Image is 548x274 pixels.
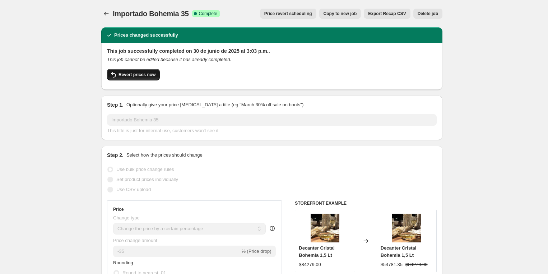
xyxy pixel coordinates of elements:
[113,206,124,212] h3: Price
[413,9,442,19] button: Delete job
[364,9,410,19] button: Export Recap CSV
[107,57,231,62] i: This job cannot be edited because it has already completed.
[107,114,437,126] input: 30% off holiday sale
[405,261,427,268] strike: $84279.00
[107,101,124,108] h2: Step 1.
[199,11,217,17] span: Complete
[295,200,437,206] h6: STOREFRONT EXAMPLE
[114,32,178,39] h2: Prices changed successfully
[113,246,240,257] input: -15
[113,10,189,18] span: Importado Bohemia 35
[107,69,160,80] button: Revert prices now
[392,214,421,242] img: 9739-9_80x.jpg
[260,9,316,19] button: Price revert scheduling
[241,249,271,254] span: % (Price drop)
[116,177,178,182] span: Set product prices individually
[324,11,357,17] span: Copy to new job
[119,72,155,78] span: Revert prices now
[311,214,339,242] img: 9739-9_80x.jpg
[113,238,157,243] span: Price change amount
[264,11,312,17] span: Price revert scheduling
[319,9,361,19] button: Copy to new job
[299,261,321,268] div: $84279.00
[107,152,124,159] h2: Step 2.
[113,260,133,265] span: Rounding
[381,245,417,258] span: Decanter Cristal Bohemia 1,5 Lt
[269,225,276,232] div: help
[368,11,406,17] span: Export Recap CSV
[107,47,437,55] h2: This job successfully completed on 30 de junio de 2025 at 3:03 p.m..
[126,101,303,108] p: Optionally give your price [MEDICAL_DATA] a title (eg "March 30% off sale on boots")
[381,261,403,268] div: $54781.35
[299,245,335,258] span: Decanter Cristal Bohemia 1,5 Lt
[113,215,140,220] span: Change type
[418,11,438,17] span: Delete job
[101,9,111,19] button: Price change jobs
[126,152,203,159] p: Select how the prices should change
[116,167,174,172] span: Use bulk price change rules
[116,187,151,192] span: Use CSV upload
[107,128,218,133] span: This title is just for internal use, customers won't see it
